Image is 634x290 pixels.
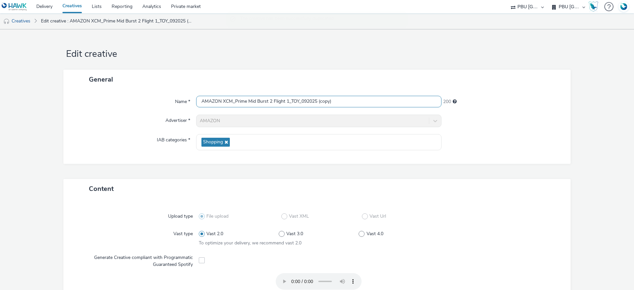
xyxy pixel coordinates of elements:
[89,184,114,193] span: Content
[588,1,601,12] a: Hawk Academy
[206,213,229,220] span: File upload
[154,134,193,143] label: IAB categories *
[172,96,193,105] label: Name *
[443,98,451,105] span: 200
[63,48,571,60] h1: Edit creative
[2,3,27,11] img: undefined Logo
[367,231,383,237] span: Vast 4.0
[588,1,598,12] img: Hawk Academy
[206,231,223,237] span: Vast 2.0
[370,213,386,220] span: Vast Url
[289,213,309,220] span: Vast XML
[171,228,195,237] label: Vast type
[165,210,195,220] label: Upload type
[163,115,193,124] label: Advertiser *
[453,98,457,105] div: Maximum 255 characters
[203,139,223,145] span: Shopping
[619,2,629,12] img: Account FR
[3,18,10,25] img: audio
[75,252,195,268] label: Generate Creative compliant with Programmatic Guaranteed Spotify
[38,13,196,29] a: Edit creative : AMAZON XCM_Prime Mid Burst 2 Flight 1_TOY_092025 (copy)
[286,231,303,237] span: Vast 3.0
[240,15,401,24] span: The creative has been successfully duplicated
[196,96,441,107] input: Name
[199,240,301,246] span: To optimize your delivery, we recommend vast 2.0
[89,75,113,84] span: General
